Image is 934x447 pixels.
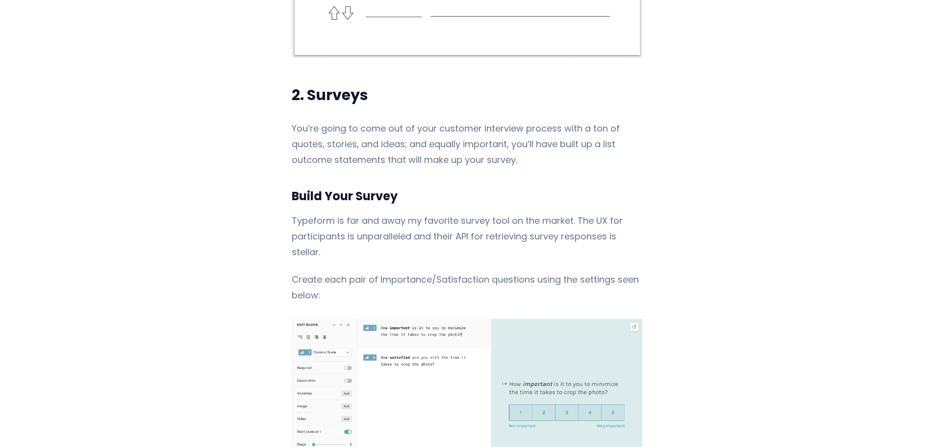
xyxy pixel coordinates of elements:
[292,213,642,260] p: Typeform is far and away my favorite survey tool on the market. The UX for participants is unpara...
[292,187,642,205] h3: Build Your Survey
[292,121,642,168] p: You’re going to come out of your customer interview process with a ton of quotes, stories, and id...
[292,85,642,105] h2: 2. Surveys
[292,272,642,303] p: Create each pair of Importance/Satisfaction questions using the settings seen below:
